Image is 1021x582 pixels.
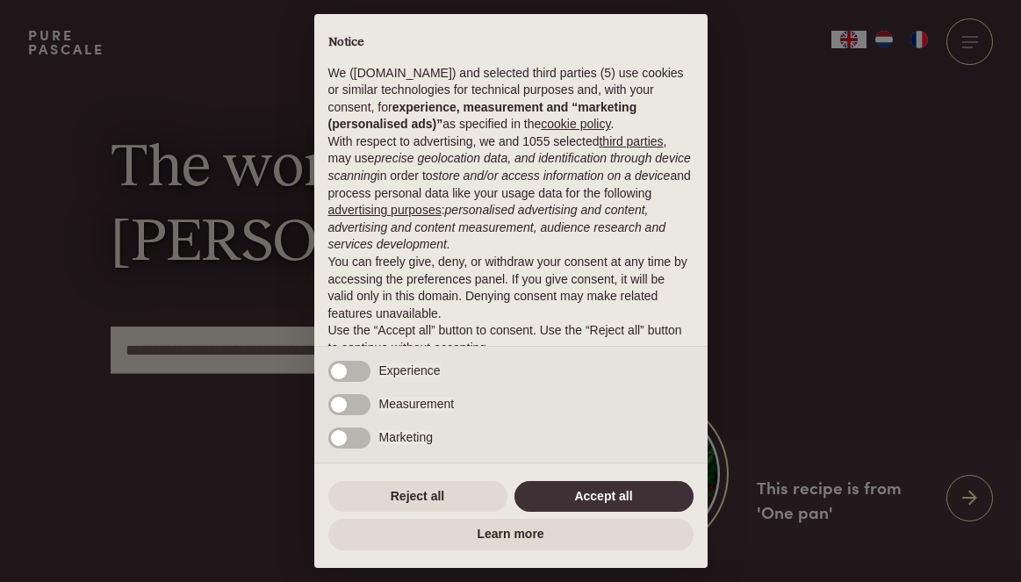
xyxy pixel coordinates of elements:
p: With respect to advertising, we and 1055 selected , may use in order to and process personal data... [328,133,694,254]
em: store and/or access information on a device [433,169,671,183]
span: Marketing [379,430,433,444]
button: Reject all [328,481,507,513]
em: precise geolocation data, and identification through device scanning [328,151,691,183]
p: We ([DOMAIN_NAME]) and selected third parties (5) use cookies or similar technologies for technic... [328,65,694,133]
span: Measurement [379,397,455,411]
button: Learn more [328,519,694,550]
button: third parties [599,133,663,151]
button: advertising purposes [328,202,442,219]
em: personalised advertising and content, advertising and content measurement, audience research and ... [328,203,665,251]
p: Use the “Accept all” button to consent. Use the “Reject all” button to continue without accepting. [328,322,694,356]
strong: experience, measurement and “marketing (personalised ads)” [328,100,637,132]
a: cookie policy [541,117,610,131]
p: You can freely give, deny, or withdraw your consent at any time by accessing the preferences pane... [328,254,694,322]
span: Experience [379,363,441,377]
h2: Notice [328,35,694,51]
button: Accept all [514,481,694,513]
